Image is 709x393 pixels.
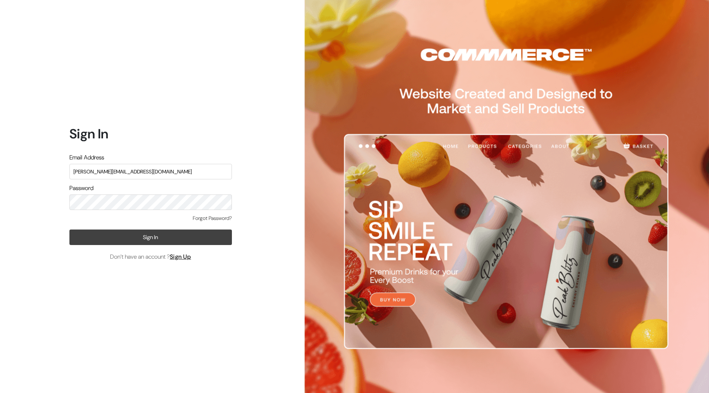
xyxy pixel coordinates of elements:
[193,214,232,222] a: Forgot Password?
[170,253,191,261] a: Sign Up
[69,230,232,245] button: Sign In
[69,184,93,193] label: Password
[69,153,104,162] label: Email Address
[69,126,232,142] h1: Sign In
[110,252,191,261] span: Don’t have an account ?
